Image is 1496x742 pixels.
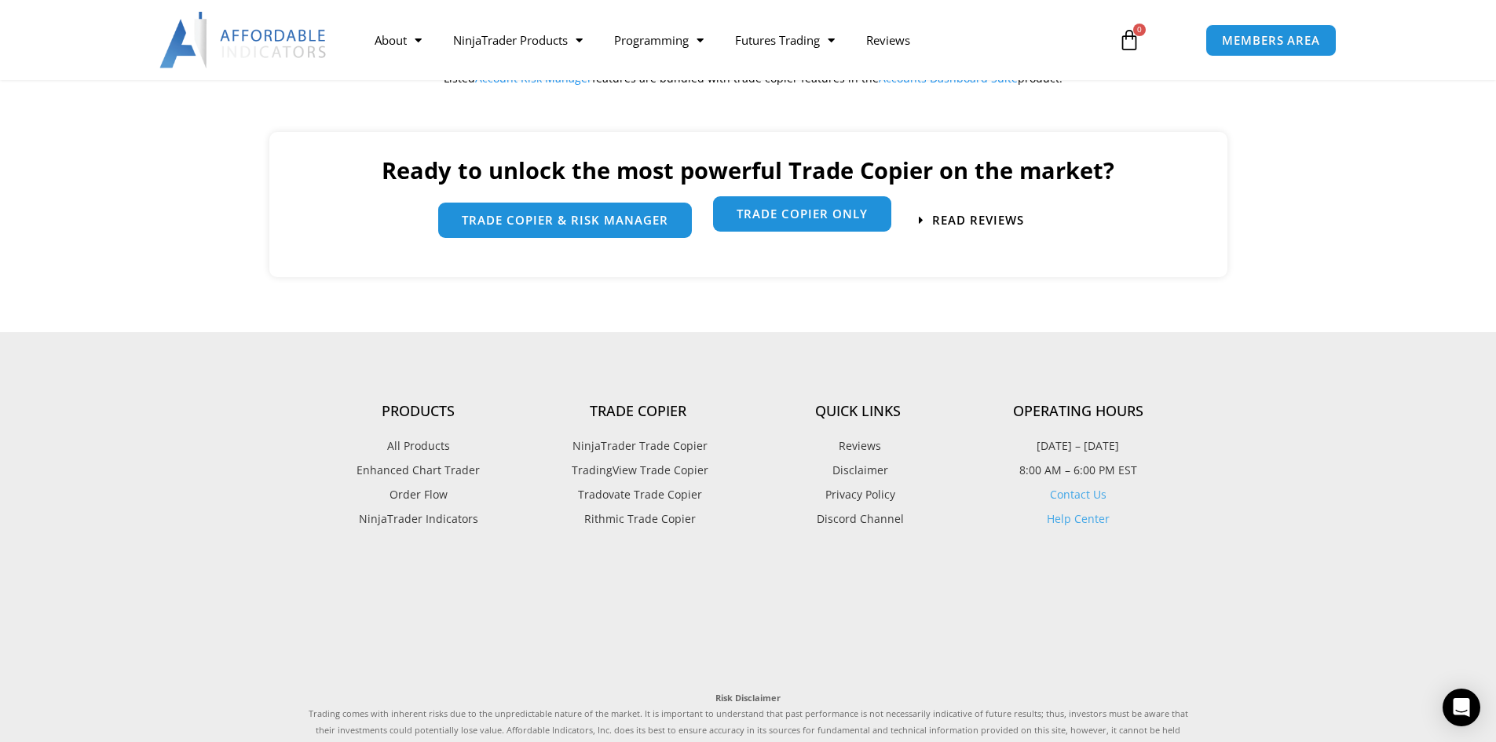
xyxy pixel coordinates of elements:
a: trade copier & Risk manager [438,203,692,238]
a: Accounts Dashboard Suite [879,71,1018,86]
p: [DATE] – [DATE] [968,436,1188,456]
span: 0 [1133,24,1146,36]
a: Enhanced Chart Trader [309,460,529,481]
a: About [359,22,437,58]
div: Open Intercom Messenger [1443,689,1480,726]
span: Rithmic Trade Copier [580,509,696,529]
a: Reviews [850,22,926,58]
a: Trade Copier Only [713,197,891,232]
a: Order Flow [309,484,529,505]
span: Trade Copier Only [737,209,868,221]
span: TradingView Trade Copier [568,460,708,481]
iframe: Customer reviews powered by Trustpilot [309,565,1188,674]
h4: Trade Copier [529,403,748,420]
span: Read Reviews [932,214,1024,226]
span: NinjaTrader Indicators [359,509,478,529]
h4: Quick Links [748,403,968,420]
a: Privacy Policy [748,484,968,505]
span: Discord Channel [813,509,904,529]
a: NinjaTrader Trade Copier [529,436,748,456]
span: MEMBERS AREA [1222,35,1320,46]
a: Rithmic Trade Copier [529,509,748,529]
strong: Risk Disclaimer [715,692,781,704]
img: LogoAI | Affordable Indicators – NinjaTrader [159,12,328,68]
span: Tradovate Trade Copier [574,484,702,505]
a: Account Risk Manager [475,71,592,86]
a: Help Center [1047,511,1110,526]
span: trade copier & Risk manager [462,214,668,226]
a: Disclaimer [748,460,968,481]
span: Privacy Policy [821,484,895,505]
p: 8:00 AM – 6:00 PM EST [968,460,1188,481]
a: Tradovate Trade Copier [529,484,748,505]
a: MEMBERS AREA [1205,24,1337,57]
span: Reviews [835,436,881,456]
a: 0 [1095,17,1164,63]
a: NinjaTrader Products [437,22,598,58]
a: Discord Channel [748,509,968,529]
span: Order Flow [390,484,448,505]
a: NinjaTrader Indicators [309,509,529,529]
h4: Operating Hours [968,403,1188,420]
a: Futures Trading [719,22,850,58]
span: All Products [387,436,450,456]
h4: Products [309,403,529,420]
a: Reviews [748,436,968,456]
a: Read Reviews [919,214,1024,226]
span: Disclaimer [828,460,888,481]
span: Enhanced Chart Trader [357,460,480,481]
nav: Menu [359,22,1100,58]
a: Contact Us [1050,487,1106,502]
a: TradingView Trade Copier [529,460,748,481]
a: All Products [309,436,529,456]
span: NinjaTrader Trade Copier [569,436,708,456]
h2: Ready to unlock the most powerful Trade Copier on the market? [285,155,1212,185]
a: Programming [598,22,719,58]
